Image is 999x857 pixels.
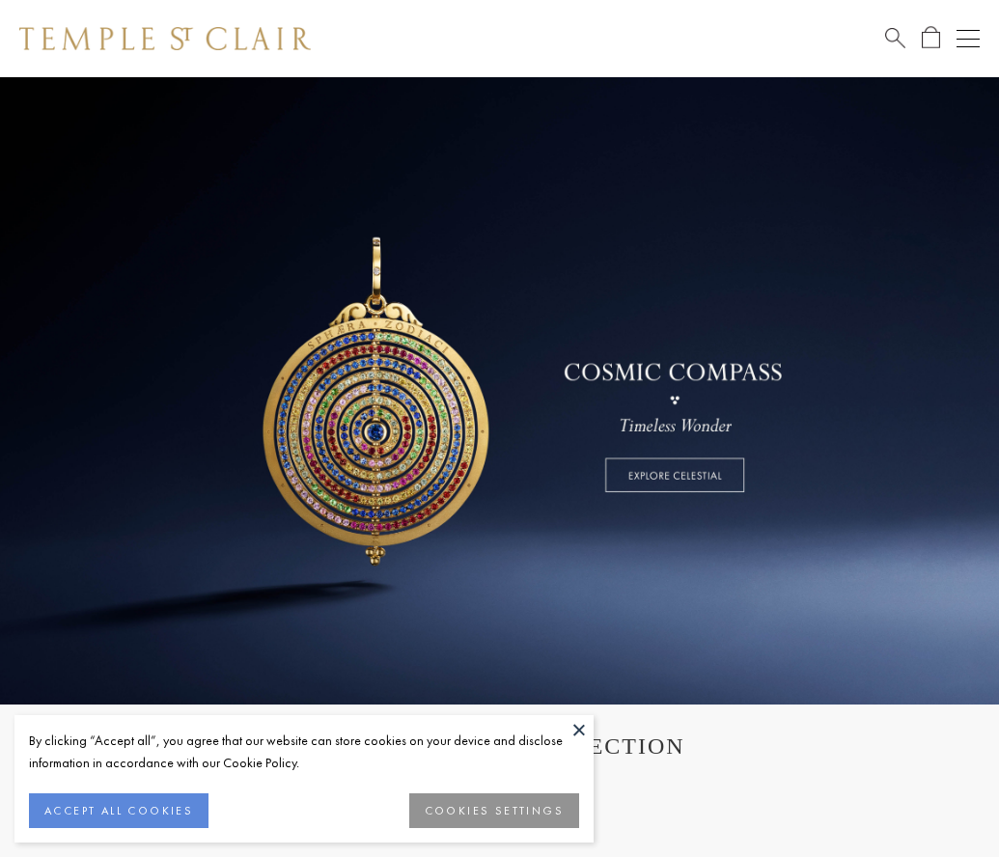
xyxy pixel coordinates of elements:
a: Search [885,26,905,50]
img: Temple St. Clair [19,27,311,50]
button: ACCEPT ALL COOKIES [29,793,208,828]
div: By clicking “Accept all”, you agree that our website can store cookies on your device and disclos... [29,730,579,774]
button: Open navigation [957,27,980,50]
a: Open Shopping Bag [922,26,940,50]
button: COOKIES SETTINGS [409,793,579,828]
